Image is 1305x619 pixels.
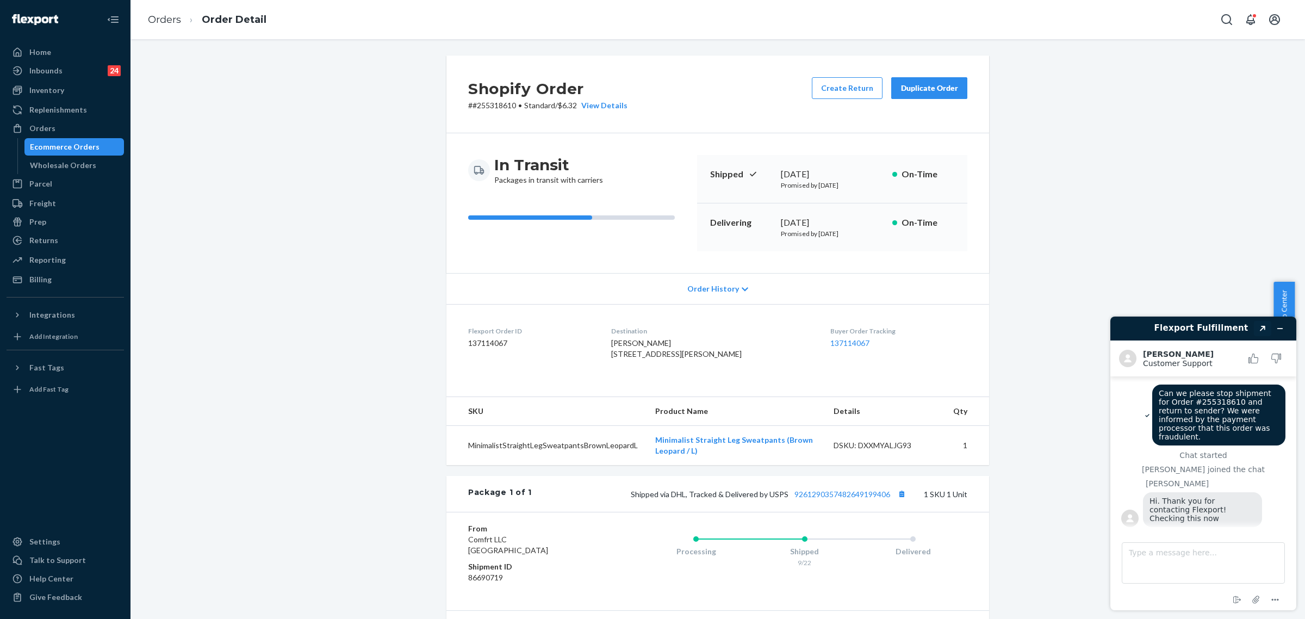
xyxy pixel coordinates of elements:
[524,101,555,110] span: Standard
[446,426,647,466] td: MinimalistStraightLegSweatpantsBrownLeopardL
[781,168,884,181] div: [DATE]
[577,100,627,111] button: View Details
[29,573,73,584] div: Help Center
[29,332,78,341] div: Add Integration
[29,255,66,265] div: Reporting
[781,181,884,190] p: Promised by [DATE]
[7,328,124,345] a: Add Integration
[30,141,100,152] div: Ecommerce Orders
[139,4,275,36] ol: breadcrumbs
[202,14,266,26] a: Order Detail
[794,490,890,499] a: 9261290357482649199406
[29,216,46,227] div: Prep
[902,168,954,181] p: On-Time
[29,85,64,96] div: Inventory
[7,381,124,398] a: Add Fast Tag
[29,274,52,285] div: Billing
[1102,308,1305,619] iframe: Find more information here
[830,338,869,348] a: 137114067
[1273,282,1295,337] span: Help Center
[894,487,909,501] button: Copy tracking number
[29,536,60,547] div: Settings
[468,487,532,501] div: Package 1 of 1
[642,546,750,557] div: Processing
[655,435,813,455] a: Minimalist Straight Leg Sweatpants (Brown Leopard / L)
[468,572,598,583] dd: 86690719
[108,65,121,76] div: 24
[750,546,859,557] div: Shipped
[7,82,124,99] a: Inventory
[1240,9,1261,30] button: Open notifications
[7,589,124,606] button: Give Feedback
[468,338,594,349] dd: 137114067
[532,487,967,501] div: 1 SKU 1 Unit
[29,65,63,76] div: Inbounds
[611,326,813,336] dt: Destination
[24,8,46,17] span: Chat
[687,283,739,294] span: Order History
[7,213,124,231] a: Prep
[7,175,124,193] a: Parcel
[7,359,124,376] button: Fast Tags
[446,397,647,426] th: SKU
[468,77,627,100] h2: Shopify Order
[29,555,86,566] div: Talk to Support
[750,558,859,567] div: 9/22
[29,592,82,603] div: Give Feedback
[7,306,124,324] button: Integrations
[781,216,884,229] div: [DATE]
[7,120,124,137] a: Orders
[611,338,742,358] span: [PERSON_NAME] [STREET_ADDRESS][PERSON_NAME]
[647,397,825,426] th: Product Name
[7,232,124,249] a: Returns
[902,216,954,229] p: On-Time
[7,533,124,550] a: Settings
[7,570,124,587] a: Help Center
[944,397,989,426] th: Qty
[825,397,944,426] th: Details
[7,251,124,269] a: Reporting
[29,362,64,373] div: Fast Tags
[834,440,936,451] div: DSKU: DXXMYALJG93
[29,309,75,320] div: Integrations
[12,14,58,25] img: Flexport logo
[7,44,124,61] a: Home
[29,235,58,246] div: Returns
[891,77,967,99] button: Duplicate Order
[29,178,52,189] div: Parcel
[102,9,124,30] button: Close Navigation
[30,160,96,171] div: Wholesale Orders
[29,198,56,209] div: Freight
[29,123,55,134] div: Orders
[1264,9,1285,30] button: Open account menu
[710,168,772,181] p: Shipped
[468,561,598,572] dt: Shipment ID
[518,101,522,110] span: •
[29,385,69,394] div: Add Fast Tag
[468,523,598,534] dt: From
[494,155,603,175] h3: In Transit
[7,271,124,288] a: Billing
[29,47,51,58] div: Home
[812,77,883,99] button: Create Return
[7,195,124,212] a: Freight
[148,14,181,26] a: Orders
[1216,9,1238,30] button: Open Search Box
